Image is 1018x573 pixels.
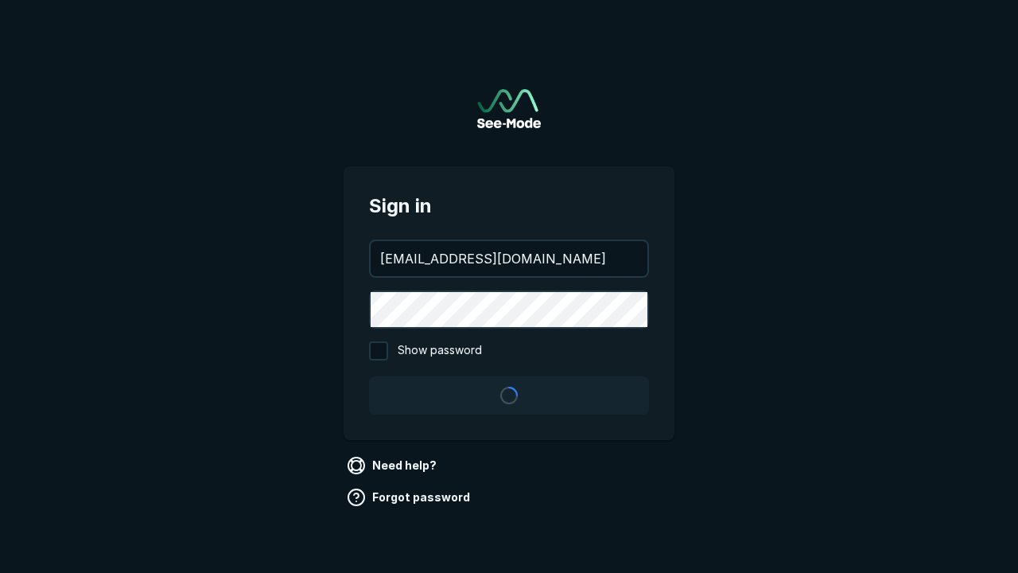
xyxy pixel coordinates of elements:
a: Go to sign in [477,89,541,128]
img: See-Mode Logo [477,89,541,128]
input: your@email.com [371,241,647,276]
a: Need help? [344,453,443,478]
a: Forgot password [344,485,476,510]
span: Show password [398,341,482,361]
span: Sign in [369,192,649,220]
